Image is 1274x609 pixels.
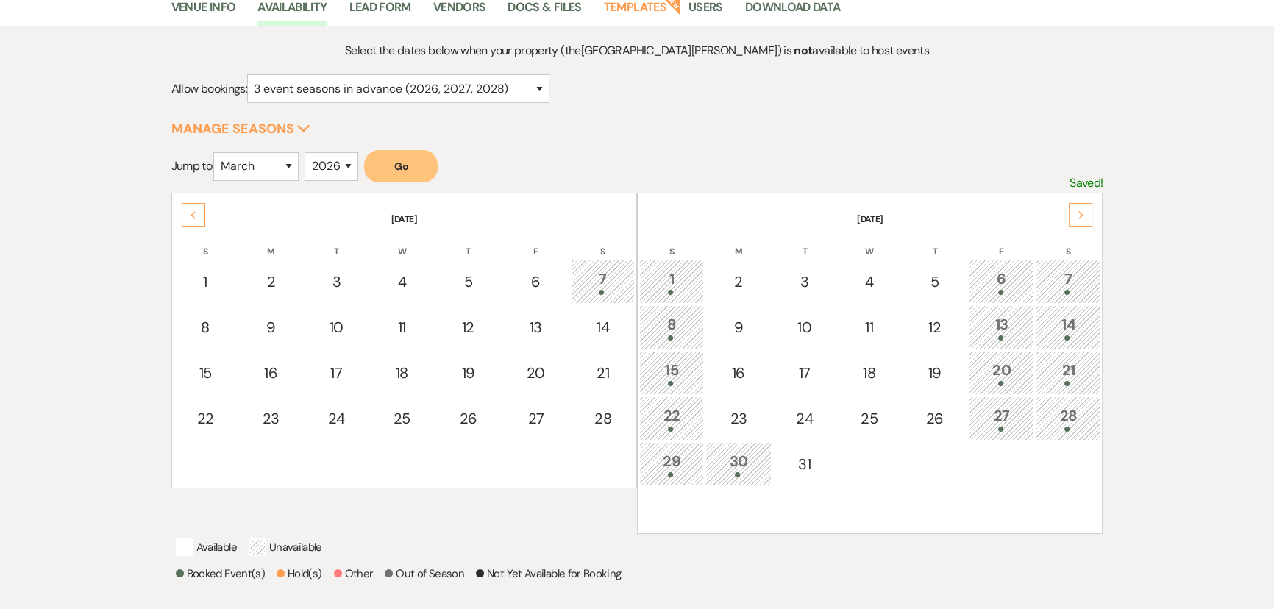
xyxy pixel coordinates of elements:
[903,227,967,258] th: T
[647,450,696,477] div: 29
[713,450,764,477] div: 30
[182,362,229,384] div: 15
[781,407,828,430] div: 24
[1044,359,1092,386] div: 21
[1044,313,1092,341] div: 14
[247,271,295,293] div: 2
[977,268,1027,295] div: 6
[334,565,374,583] p: Other
[1044,268,1092,295] div: 7
[713,271,764,293] div: 2
[510,362,561,384] div: 20
[313,271,360,293] div: 3
[305,227,369,258] th: T
[247,362,295,384] div: 16
[444,407,493,430] div: 26
[579,268,627,295] div: 7
[579,316,627,338] div: 14
[846,316,893,338] div: 11
[713,316,764,338] div: 9
[378,407,426,430] div: 25
[176,538,237,556] p: Available
[705,227,772,258] th: M
[313,316,360,338] div: 10
[435,227,501,258] th: T
[781,362,828,384] div: 17
[313,362,360,384] div: 17
[1070,174,1103,193] p: Saved!
[647,405,696,432] div: 22
[781,453,828,475] div: 31
[579,407,627,430] div: 28
[911,316,959,338] div: 12
[476,565,621,583] p: Not Yet Available for Booking
[174,227,238,258] th: S
[838,227,901,258] th: W
[713,362,764,384] div: 16
[313,407,360,430] div: 24
[288,41,986,60] p: Select the dates below when your property (the [GEOGRAPHIC_DATA][PERSON_NAME] ) is available to h...
[510,271,561,293] div: 6
[444,362,493,384] div: 19
[639,195,1100,226] th: [DATE]
[579,362,627,384] div: 21
[247,407,295,430] div: 23
[171,158,214,174] span: Jump to:
[647,268,696,295] div: 1
[182,407,229,430] div: 22
[846,271,893,293] div: 4
[647,359,696,386] div: 15
[378,316,426,338] div: 11
[846,407,893,430] div: 25
[378,362,426,384] div: 18
[378,271,426,293] div: 4
[639,227,704,258] th: S
[773,227,836,258] th: T
[1036,227,1100,258] th: S
[781,271,828,293] div: 3
[647,313,696,341] div: 8
[444,316,493,338] div: 12
[977,359,1027,386] div: 20
[911,362,959,384] div: 19
[247,316,295,338] div: 9
[277,565,322,583] p: Hold(s)
[713,407,764,430] div: 23
[239,227,303,258] th: M
[182,271,229,293] div: 1
[171,122,310,135] button: Manage Seasons
[182,316,229,338] div: 8
[911,271,959,293] div: 5
[502,227,569,258] th: F
[571,227,635,258] th: S
[171,81,247,96] span: Allow bookings:
[364,150,438,182] button: Go
[249,538,322,556] p: Unavailable
[370,227,434,258] th: W
[846,362,893,384] div: 18
[174,195,635,226] th: [DATE]
[385,565,464,583] p: Out of Season
[794,43,812,58] strong: not
[510,407,561,430] div: 27
[781,316,828,338] div: 10
[510,316,561,338] div: 13
[444,271,493,293] div: 5
[969,227,1035,258] th: F
[176,565,265,583] p: Booked Event(s)
[977,405,1027,432] div: 27
[977,313,1027,341] div: 13
[911,407,959,430] div: 26
[1044,405,1092,432] div: 28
